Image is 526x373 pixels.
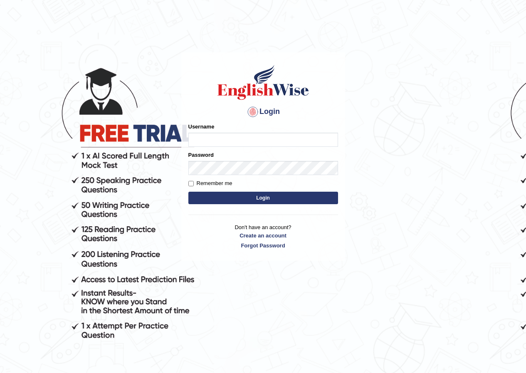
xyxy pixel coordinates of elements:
[188,192,338,204] button: Login
[188,223,338,249] p: Don't have an account?
[188,105,338,119] h4: Login
[188,151,214,159] label: Password
[216,64,311,101] img: Logo of English Wise sign in for intelligent practice with AI
[188,181,194,186] input: Remember me
[188,242,338,249] a: Forgot Password
[188,123,215,131] label: Username
[188,232,338,240] a: Create an account
[188,179,232,188] label: Remember me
